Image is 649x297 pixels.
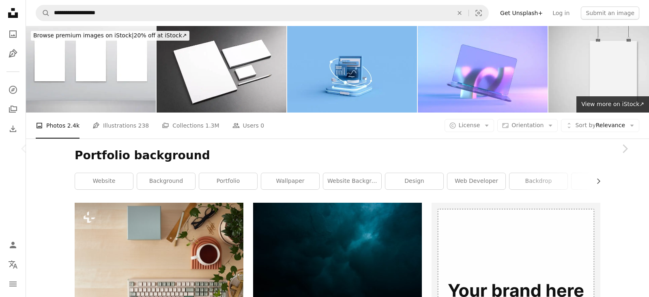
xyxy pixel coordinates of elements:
div: 20% off at iStock ↗ [31,31,189,41]
a: web developer [447,173,505,189]
button: Search Unsplash [36,5,50,21]
a: Get Unsplash+ [495,7,548,20]
a: Log in [548,7,574,20]
span: 238 [138,121,149,130]
a: Photos [5,26,21,42]
span: Sort by [575,122,595,128]
button: Orientation [497,119,558,132]
a: Next [600,110,649,188]
span: 1.3M [205,121,219,130]
a: a large body of water under a cloudy sky [253,262,422,270]
button: scroll list to the right [591,173,600,189]
h1: Portfolio background [75,148,600,163]
a: design [385,173,443,189]
a: Browse premium images on iStock|20% off at iStock↗ [26,26,194,46]
a: Illustrations 238 [92,113,149,139]
span: View more on iStock ↗ [581,101,644,107]
a: Explore [5,82,21,98]
a: wallpaper [261,173,319,189]
a: a computer keyboard sitting on top of a wooden desk [75,255,243,262]
button: License [445,119,494,132]
span: Browse premium images on iStock | [33,32,133,39]
form: Find visuals sitewide [36,5,489,21]
a: Illustrations [5,46,21,62]
a: Collections [5,101,21,117]
a: website [75,173,133,189]
a: Users 0 [232,113,264,139]
span: 0 [260,121,264,130]
a: texture [572,173,630,189]
a: Log in / Sign up [5,237,21,253]
img: Empty picture frames on wall [26,26,156,113]
button: Clear [451,5,468,21]
span: Orientation [511,122,544,128]
button: Language [5,256,21,273]
a: background [137,173,195,189]
img: Branding identity [157,26,286,113]
button: Menu [5,276,21,292]
button: Sort byRelevance [561,119,639,132]
img: 3D rendering of Business finance investment. [287,26,417,113]
a: View more on iStock↗ [576,96,649,113]
button: Submit an image [581,7,639,20]
a: backdrop [509,173,567,189]
button: Visual search [469,5,488,21]
span: Relevance [575,121,625,130]
img: Blank screen glass laptop neon lighting background with geometric shapes [418,26,548,113]
span: License [459,122,480,128]
a: portfolio [199,173,257,189]
a: Collections 1.3M [162,113,219,139]
a: website background [323,173,381,189]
